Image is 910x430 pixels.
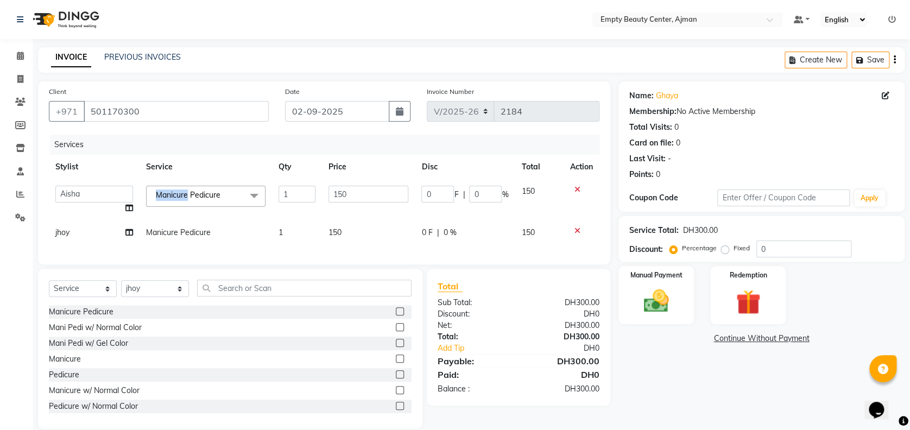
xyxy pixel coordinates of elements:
[415,155,515,179] th: Disc
[84,101,269,122] input: Search by Name/Mobile/Email/Code
[285,87,300,97] label: Date
[49,353,81,365] div: Manicure
[629,153,666,165] div: Last Visit:
[519,368,608,381] div: DH0
[50,135,608,155] div: Services
[668,153,671,165] div: -
[734,243,750,253] label: Fixed
[146,227,211,237] span: Manicure Pedicure
[272,155,322,179] th: Qty
[519,297,608,308] div: DH300.00
[630,270,682,280] label: Manual Payment
[676,137,680,149] div: 0
[636,287,676,315] img: _cash.svg
[55,227,69,237] span: jhoy
[854,190,885,206] button: Apply
[49,87,66,97] label: Client
[682,243,717,253] label: Percentage
[421,227,432,238] span: 0 F
[683,225,718,236] div: DH300.00
[519,308,608,320] div: DH0
[49,369,79,381] div: Pedicure
[656,90,678,102] a: Ghaya
[429,320,519,331] div: Net:
[104,52,181,62] a: PREVIOUS INVOICES
[220,190,225,200] a: x
[629,244,663,255] div: Discount:
[156,190,220,200] span: Manicure Pedicure
[502,189,508,200] span: %
[322,155,415,179] th: Price
[519,331,608,343] div: DH300.00
[427,87,474,97] label: Invoice Number
[629,169,654,180] div: Points:
[443,227,456,238] span: 0 %
[438,281,463,292] span: Total
[429,368,519,381] div: Paid:
[51,48,91,67] a: INVOICE
[49,401,138,412] div: Pedicure w/ Normal Color
[717,189,849,206] input: Enter Offer / Coupon Code
[564,155,599,179] th: Action
[519,383,608,395] div: DH300.00
[429,331,519,343] div: Total:
[729,270,767,280] label: Redemption
[429,343,534,354] a: Add Tip
[429,383,519,395] div: Balance :
[519,320,608,331] div: DH300.00
[49,101,85,122] button: +971
[463,189,465,200] span: |
[521,186,534,196] span: 150
[429,355,519,368] div: Payable:
[629,192,717,204] div: Coupon Code
[49,385,140,396] div: Manicure w/ Normal Color
[629,106,677,117] div: Membership:
[521,227,534,237] span: 150
[629,106,894,117] div: No Active Membership
[629,90,654,102] div: Name:
[621,333,902,344] a: Continue Without Payment
[140,155,272,179] th: Service
[629,137,674,149] div: Card on file:
[429,308,519,320] div: Discount:
[279,227,283,237] span: 1
[437,227,439,238] span: |
[629,225,679,236] div: Service Total:
[864,387,899,419] iframe: chat widget
[674,122,679,133] div: 0
[429,297,519,308] div: Sub Total:
[49,338,128,349] div: Mani Pedi w/ Gel Color
[49,322,142,333] div: Mani Pedi w/ Normal Color
[328,227,342,237] span: 150
[533,343,608,354] div: DH0
[454,189,458,200] span: F
[49,155,140,179] th: Stylist
[515,155,564,179] th: Total
[519,355,608,368] div: DH300.00
[197,280,412,296] input: Search or Scan
[851,52,889,68] button: Save
[728,287,768,318] img: _gift.svg
[785,52,847,68] button: Create New
[28,4,102,35] img: logo
[629,122,672,133] div: Total Visits:
[656,169,660,180] div: 0
[49,306,113,318] div: Manicure Pedicure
